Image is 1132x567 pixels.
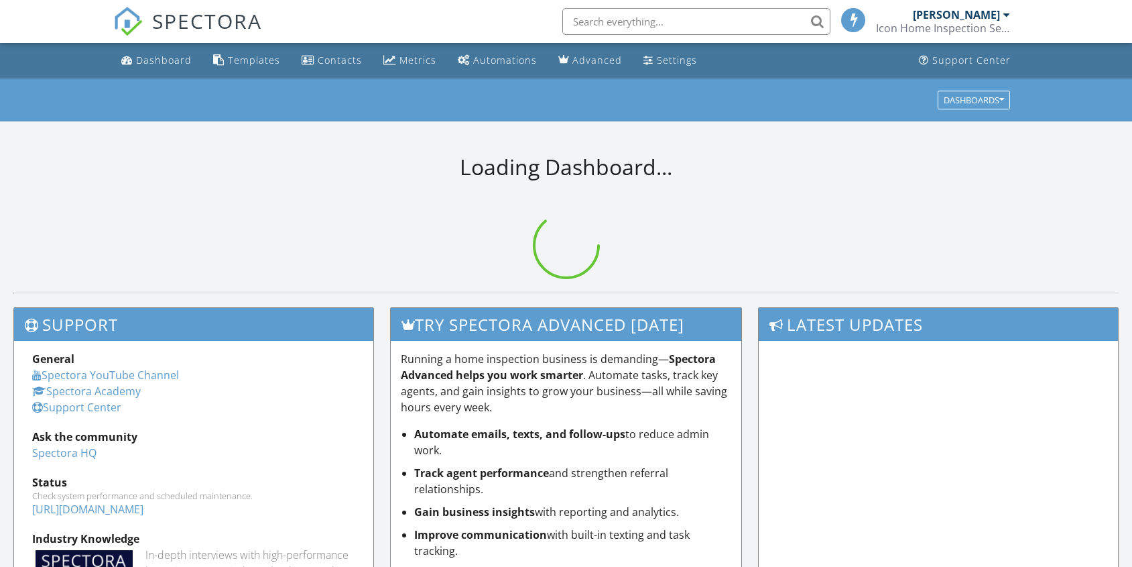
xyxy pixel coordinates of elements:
[414,527,732,559] li: with built-in texting and task tracking.
[113,7,143,36] img: The Best Home Inspection Software - Spectora
[553,48,627,73] a: Advanced
[32,446,97,460] a: Spectora HQ
[914,48,1016,73] a: Support Center
[414,505,535,519] strong: Gain business insights
[414,426,732,458] li: to reduce admin work.
[932,54,1011,66] div: Support Center
[136,54,192,66] div: Dashboard
[562,8,830,35] input: Search everything...
[938,91,1010,109] button: Dashboards
[14,308,373,341] h3: Support
[944,95,1004,105] div: Dashboards
[318,54,362,66] div: Contacts
[32,502,143,517] a: [URL][DOMAIN_NAME]
[638,48,702,73] a: Settings
[414,465,732,497] li: and strengthen referral relationships.
[296,48,367,73] a: Contacts
[391,308,742,341] h3: Try spectora advanced [DATE]
[473,54,537,66] div: Automations
[572,54,622,66] div: Advanced
[32,400,121,415] a: Support Center
[32,474,355,491] div: Status
[32,368,179,382] a: Spectora YouTube Channel
[32,384,141,399] a: Spectora Academy
[452,48,542,73] a: Automations (Basic)
[414,427,625,442] strong: Automate emails, texts, and follow-ups
[32,491,355,501] div: Check system performance and scheduled maintenance.
[228,54,280,66] div: Templates
[759,308,1118,341] h3: Latest Updates
[32,531,355,547] div: Industry Knowledge
[32,352,74,366] strong: General
[414,527,547,542] strong: Improve communication
[913,8,1000,21] div: [PERSON_NAME]
[32,429,355,445] div: Ask the community
[208,48,286,73] a: Templates
[401,352,716,382] strong: Spectora Advanced helps you work smarter
[116,48,197,73] a: Dashboard
[414,466,549,480] strong: Track agent performance
[113,18,262,46] a: SPECTORA
[657,54,697,66] div: Settings
[876,21,1010,35] div: Icon Home Inspection Services
[414,504,732,520] li: with reporting and analytics.
[401,351,732,415] p: Running a home inspection business is demanding— . Automate tasks, track key agents, and gain ins...
[399,54,436,66] div: Metrics
[152,7,262,35] span: SPECTORA
[378,48,442,73] a: Metrics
